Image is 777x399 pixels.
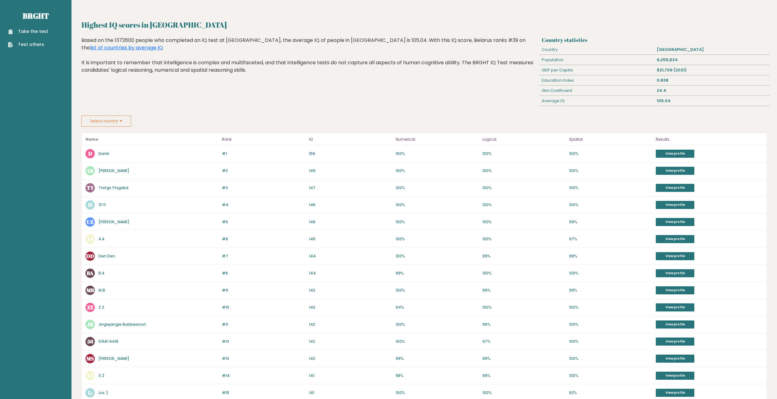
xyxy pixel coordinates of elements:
a: Daniil [99,151,109,156]
p: 99% [482,253,565,259]
p: #4 [222,202,305,208]
p: 144 [309,270,392,276]
p: #11 [222,322,305,327]
a: A A [99,236,104,242]
div: Country [539,45,654,55]
button: Select country [81,116,131,127]
h3: Country statistics [542,37,767,43]
div: $21,709 (2021) [654,65,769,75]
text: D [88,150,92,157]
p: 99% [482,356,565,361]
div: Gini Coefficient [539,86,654,96]
p: 100% [482,236,565,242]
a: View profile [656,372,694,380]
a: View profile [656,201,694,209]
p: 100% [569,305,652,310]
a: Lox :) [99,390,108,395]
p: 147 [309,185,392,191]
p: 100% [482,305,565,310]
p: IQ [309,136,392,143]
p: 100% [482,185,565,191]
p: 100% [482,390,565,396]
a: View profile [656,355,694,363]
text: AA [86,235,94,243]
a: View profile [656,150,694,158]
p: 100% [482,270,565,276]
div: Based on the 1372600 people who completed an IQ test at [GEOGRAPHIC_DATA], the average IQ of peop... [81,37,537,83]
p: #9 [222,288,305,293]
p: 100% [396,219,479,225]
p: 100% [482,168,565,174]
p: 100% [482,219,565,225]
div: GDP per Capita [539,65,654,75]
text: DD [86,252,94,260]
b: Name [85,137,98,142]
a: View profile [656,235,694,243]
p: 142 [309,356,392,361]
p: 149 [309,168,392,174]
p: 141 [309,390,392,396]
a: View profile [656,184,694,192]
p: 94% [396,305,479,310]
p: 100% [396,339,479,344]
a: View profile [656,252,694,260]
p: 100% [396,322,479,327]
p: Numerical [396,136,479,143]
p: 99% [569,253,652,259]
a: [PERSON_NAME] [99,219,129,224]
p: 143 [309,288,392,293]
p: 100% [569,339,652,344]
text: UZ [87,218,94,225]
p: 100% [396,168,479,174]
a: Take the test [8,28,48,35]
p: 100% [569,322,652,327]
p: #14 [222,373,305,379]
text: AK [86,167,94,174]
div: 0.838 [654,75,769,85]
p: 100% [396,288,479,293]
p: #10 [222,305,305,310]
a: X Z [99,373,104,378]
p: 99% [482,373,565,379]
a: View profile [656,167,694,175]
a: Jinglejangle Bubblesnort [99,322,146,327]
p: 92% [569,390,652,396]
a: list of countries by average IQ [90,44,163,51]
a: M B [99,288,105,293]
text: MB [86,287,94,294]
p: 100% [569,168,652,174]
a: Test others [8,41,48,48]
p: 146 [309,202,392,208]
p: 156 [309,151,392,156]
p: #1 [222,151,305,156]
p: 100% [569,270,652,276]
p: 100% [569,202,652,208]
a: View profile [656,218,694,226]
p: 97% [569,236,652,242]
p: #13 [222,356,305,361]
a: View profile [656,286,694,294]
a: View profile [656,269,694,277]
div: 24.4 [654,86,769,96]
p: 100% [569,356,652,361]
p: 99% [396,270,479,276]
p: 146 [309,219,392,225]
p: 141 [309,373,392,379]
p: 97% [482,339,565,344]
p: #15 [222,390,305,396]
p: Spatial [569,136,652,143]
text: XZ [86,372,94,379]
p: 99% [569,219,652,225]
p: #12 [222,339,305,344]
p: 145 [309,236,392,242]
p: 100% [569,151,652,156]
p: 142 [309,322,392,327]
p: 100% [569,373,652,379]
p: #8 [222,270,305,276]
a: Z Z [99,305,104,310]
p: Logical [482,136,565,143]
p: 100% [482,151,565,156]
text: TY [87,184,94,191]
p: 142 [309,339,392,344]
p: Results [656,136,763,143]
